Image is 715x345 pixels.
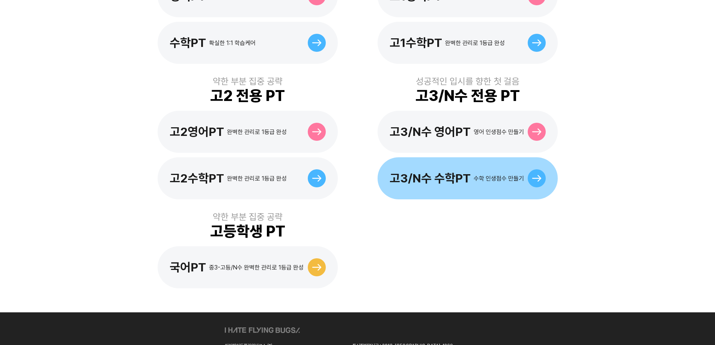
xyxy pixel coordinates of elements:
[390,171,471,185] div: 고3/N수 수학PT
[209,39,256,47] div: 확실한 1:1 학습케어
[225,327,300,333] img: ihateflyingbugs
[170,260,206,274] div: 국어PT
[445,39,505,47] div: 완벽한 관리로 1등급 완성
[170,36,206,50] div: 수학PT
[416,76,519,87] div: 성공적인 입시를 향한 첫 걸음
[213,211,283,222] div: 약한 부분 집중 공략
[170,171,224,185] div: 고2수학PT
[210,222,285,240] div: 고등학생 PT
[209,264,304,271] div: 중3-고등/N수 완벽한 관리로 1등급 완성
[227,128,287,136] div: 완벽한 관리로 1등급 완성
[390,125,471,139] div: 고3/N수 영어PT
[415,87,520,105] div: 고3/N수 전용 PT
[474,128,524,136] div: 영어 인생점수 만들기
[170,125,224,139] div: 고2영어PT
[210,87,285,105] div: 고2 전용 PT
[213,76,283,87] div: 약한 부분 집중 공략
[390,36,442,50] div: 고1수학PT
[474,175,524,182] div: 수학 인생점수 만들기
[227,175,287,182] div: 완벽한 관리로 1등급 완성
